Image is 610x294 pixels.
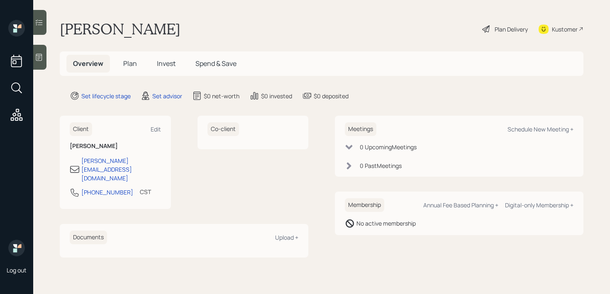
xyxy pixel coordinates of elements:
[508,125,573,133] div: Schedule New Meeting +
[70,143,161,150] h6: [PERSON_NAME]
[345,198,384,212] h6: Membership
[552,25,578,34] div: Kustomer
[70,231,107,244] h6: Documents
[314,92,349,100] div: $0 deposited
[195,59,237,68] span: Spend & Save
[123,59,137,68] span: Plan
[207,122,239,136] h6: Co-client
[73,59,103,68] span: Overview
[495,25,528,34] div: Plan Delivery
[152,92,182,100] div: Set advisor
[360,143,417,151] div: 0 Upcoming Meeting s
[151,125,161,133] div: Edit
[360,161,402,170] div: 0 Past Meeting s
[70,122,92,136] h6: Client
[275,233,298,241] div: Upload +
[261,92,292,100] div: $0 invested
[60,20,181,38] h1: [PERSON_NAME]
[505,201,573,209] div: Digital-only Membership +
[7,266,27,274] div: Log out
[423,201,498,209] div: Annual Fee Based Planning +
[81,156,161,182] div: [PERSON_NAME][EMAIL_ADDRESS][DOMAIN_NAME]
[81,188,133,197] div: [PHONE_NUMBER]
[8,240,25,256] img: retirable_logo.png
[81,92,131,100] div: Set lifecycle stage
[356,219,416,228] div: No active membership
[157,59,176,68] span: Invest
[140,187,151,196] div: CST
[345,122,376,136] h6: Meetings
[204,92,239,100] div: $0 net-worth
